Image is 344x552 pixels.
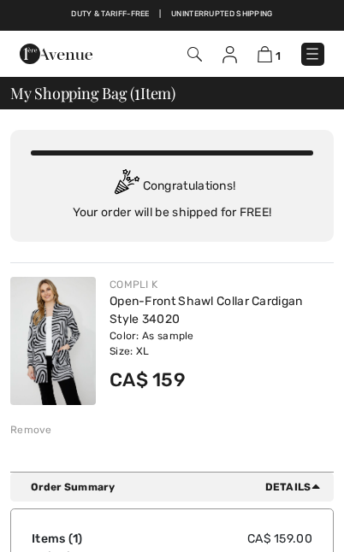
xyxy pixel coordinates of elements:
img: Open-Front Shawl Collar Cardigan Style 34020 [10,277,96,405]
div: Remove [10,422,52,437]
a: Open-Front Shawl Collar Cardigan Style 34020 [110,294,303,326]
div: Congratulations! Your order will be shipped for FREE! [31,169,313,221]
img: Congratulation2.svg [109,169,143,203]
img: 1ère Avenue [20,44,92,64]
div: Color: As sample Size: XL [110,328,334,359]
span: CA$ 159 [110,368,186,391]
td: CA$ 159.00 [153,530,312,548]
a: 1 [258,45,281,63]
span: 1 [73,531,78,546]
span: Details [265,479,327,495]
img: Menu [304,45,321,62]
div: COMPLI K [110,277,334,292]
img: Search [187,47,202,62]
td: Items ( ) [32,530,153,548]
span: 1 [134,82,140,102]
img: Shopping Bag [258,46,272,62]
img: My Info [222,46,237,63]
span: 1 [276,50,281,62]
div: Order Summary [31,479,327,495]
a: 1ère Avenue [20,46,92,61]
span: My Shopping Bag ( Item) [10,85,175,101]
